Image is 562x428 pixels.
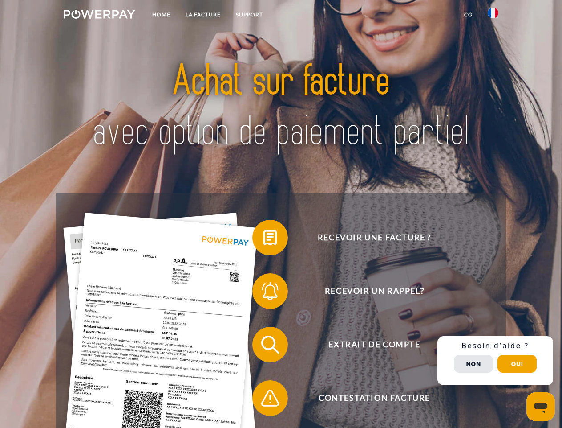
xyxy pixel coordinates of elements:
img: fr [488,8,498,18]
span: Contestation Facture [265,380,483,416]
a: CG [457,7,480,23]
img: qb_search.svg [259,333,281,356]
div: Schnellhilfe [437,336,553,385]
img: title-powerpay_fr.svg [85,43,477,171]
a: LA FACTURE [178,7,228,23]
span: Recevoir une facture ? [265,220,483,255]
span: Extrait de compte [265,327,483,362]
img: qb_warning.svg [259,387,281,409]
h3: Besoin d’aide ? [443,342,548,350]
img: qb_bell.svg [259,280,281,302]
iframe: Bouton de lancement de la fenêtre de messagerie [526,392,555,421]
button: Oui [497,355,537,373]
button: Non [454,355,493,373]
button: Recevoir un rappel? [252,273,484,309]
button: Contestation Facture [252,380,484,416]
img: logo-powerpay-white.svg [64,10,135,19]
img: qb_bill.svg [259,226,281,249]
a: Support [228,7,271,23]
span: Recevoir un rappel? [265,273,483,309]
a: Home [145,7,178,23]
button: Extrait de compte [252,327,484,362]
button: Recevoir une facture ? [252,220,484,255]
